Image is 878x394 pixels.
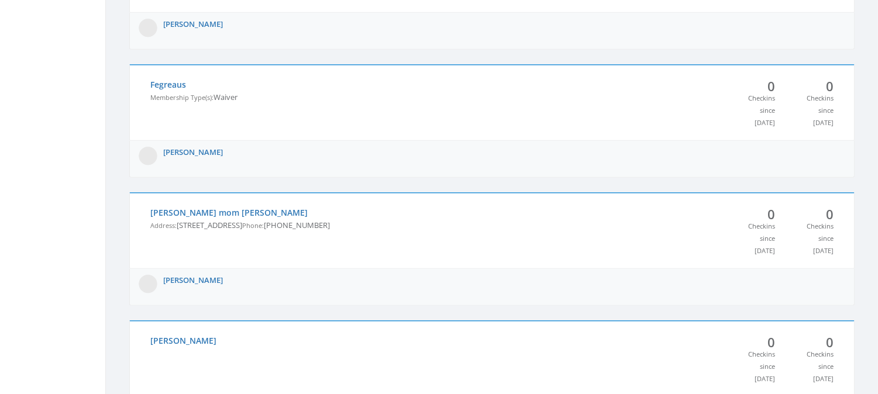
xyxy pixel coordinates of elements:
[150,92,717,103] p: Waiver
[748,94,775,127] small: Checkins since [DATE]
[150,93,214,102] small: Membership Type(s):
[748,350,775,383] small: Checkins since [DATE]
[793,208,834,220] span: 0
[163,19,223,29] a: [PERSON_NAME]
[150,79,186,90] a: Fegreaus
[734,208,775,220] span: 0
[150,220,717,231] p: [STREET_ADDRESS] [PHONE_NUMBER]
[150,221,177,230] small: Address:
[242,221,264,230] small: Phone:
[139,147,157,165] img: Photo
[807,222,834,255] small: Checkins since [DATE]
[163,147,223,157] a: [PERSON_NAME]
[793,336,834,348] span: 0
[150,207,308,218] a: [PERSON_NAME] mom [PERSON_NAME]
[163,275,223,285] a: [PERSON_NAME]
[807,94,834,127] small: Checkins since [DATE]
[139,19,157,37] img: Photo
[734,336,775,348] span: 0
[807,350,834,383] small: Checkins since [DATE]
[139,275,157,293] img: Photo
[748,222,775,255] small: Checkins since [DATE]
[793,80,834,92] span: 0
[734,80,775,92] span: 0
[150,335,216,346] a: [PERSON_NAME]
